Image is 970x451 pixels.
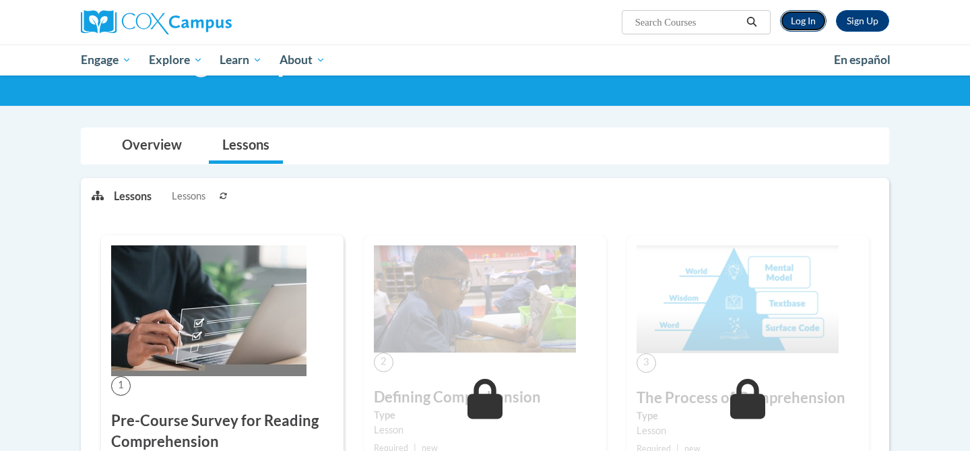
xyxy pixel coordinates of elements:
a: En español [825,46,899,74]
div: Lesson [374,423,596,438]
div: Main menu [61,44,909,76]
img: Cox Campus [81,10,232,34]
a: Explore [140,44,212,76]
span: About [280,52,325,68]
a: About [271,44,334,76]
h3: Defining Comprehension [374,387,596,408]
a: Cox Campus [81,10,337,34]
span: En español [834,53,891,67]
img: Course Image [374,245,576,353]
a: Lessons [209,128,283,164]
a: Engage [72,44,140,76]
img: Course Image [111,245,306,376]
a: Overview [108,128,195,164]
button: Search [742,14,762,30]
span: Explore [149,52,203,68]
span: 1 [111,376,131,396]
img: Course Image [637,245,839,353]
span: Learn [220,52,262,68]
label: Type [637,409,859,423]
a: Learn [211,44,271,76]
span: 3 [637,353,656,373]
div: Lesson [637,423,859,438]
span: 2 [374,353,393,372]
a: Log In [780,10,827,32]
input: Search Courses [634,14,742,30]
a: Register [836,10,889,32]
span: Lessons [172,189,205,204]
span: Engage [81,52,131,68]
p: Lessons [114,189,152,204]
label: Type [374,408,596,423]
h3: The Process of Comprehension [637,388,859,409]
